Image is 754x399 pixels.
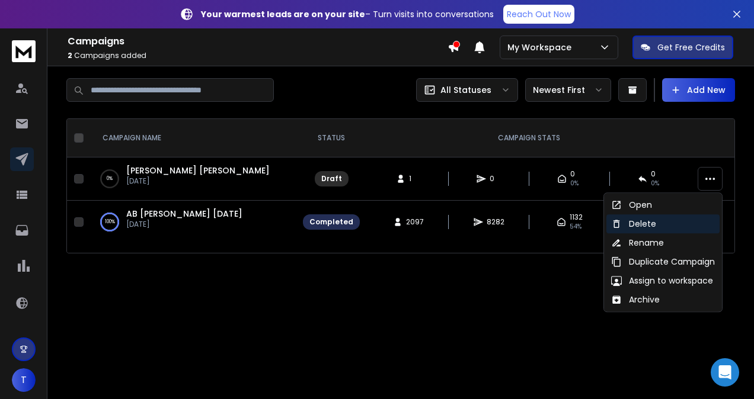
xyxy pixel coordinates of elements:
span: 0% [570,179,579,188]
div: Draft [321,174,342,184]
span: 2 [68,50,72,60]
span: 1 [409,174,421,184]
p: Reach Out Now [507,8,571,20]
div: Open Intercom Messenger [711,358,739,387]
p: – Turn visits into conversations [201,8,494,20]
p: [DATE] [126,220,242,229]
button: Get Free Credits [632,36,733,59]
div: Completed [309,217,353,227]
p: [DATE] [126,176,270,186]
div: Rename [611,237,664,249]
th: STATUS [296,119,367,157]
img: logo [12,40,36,62]
h1: Campaigns [68,34,448,49]
a: [PERSON_NAME] [PERSON_NAME] [126,165,270,176]
div: Open [611,199,652,211]
span: 0% [651,179,659,188]
div: Assign to workspace [611,275,713,287]
p: Campaigns added [68,51,448,60]
p: 0 % [107,173,113,185]
div: Delete [611,218,656,230]
th: CAMPAIGN STATS [367,119,691,157]
a: AB [PERSON_NAME] [DATE] [126,208,242,220]
th: CAMPAIGN NAME [88,119,296,157]
a: Reach Out Now [503,5,574,24]
p: 100 % [105,216,115,228]
span: 0 [490,174,501,184]
td: 100%AB [PERSON_NAME] [DATE][DATE] [88,201,296,244]
span: 54 % [570,222,582,231]
span: 0 [651,169,656,179]
div: Duplicate Campaign [611,256,715,268]
span: 1132 [570,213,583,222]
strong: Your warmest leads are on your site [201,8,365,20]
span: 2097 [406,217,424,227]
span: 8282 [487,217,504,227]
td: 0%[PERSON_NAME] [PERSON_NAME][DATE] [88,157,296,201]
p: My Workspace [507,41,576,53]
p: All Statuses [440,84,491,96]
button: T [12,368,36,392]
div: Archive [611,294,660,305]
span: 0 [570,169,575,179]
p: Get Free Credits [657,41,725,53]
button: Add New [662,78,735,102]
button: Newest First [525,78,611,102]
